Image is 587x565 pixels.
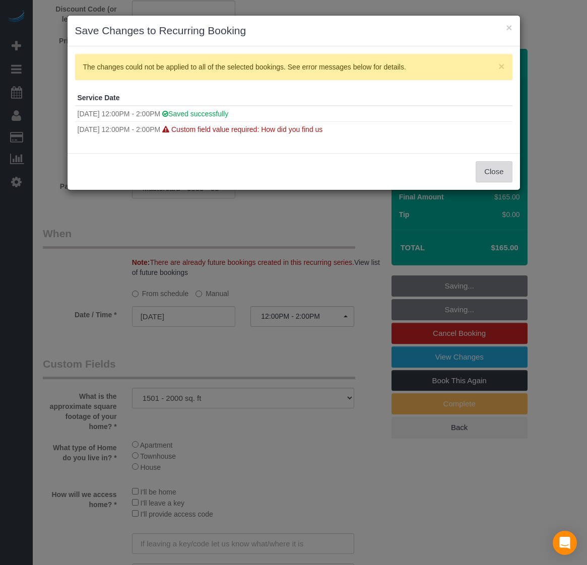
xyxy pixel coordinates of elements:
[171,125,322,133] span: Custom field value required: How did you find us
[75,23,512,38] h3: Save Changes to Recurring Booking
[160,110,228,118] span: Saved successfully
[78,94,120,102] strong: Service Date
[75,122,512,137] td: [DATE] 12:00PM - 2:00PM
[83,62,494,72] p: The changes could not be applied to all of the selected bookings. See error messages below for de...
[75,106,512,122] td: [DATE] 12:00PM - 2:00PM
[553,531,577,555] div: Open Intercom Messenger
[506,22,512,33] button: ×
[498,61,504,72] button: ×
[476,161,512,182] button: Close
